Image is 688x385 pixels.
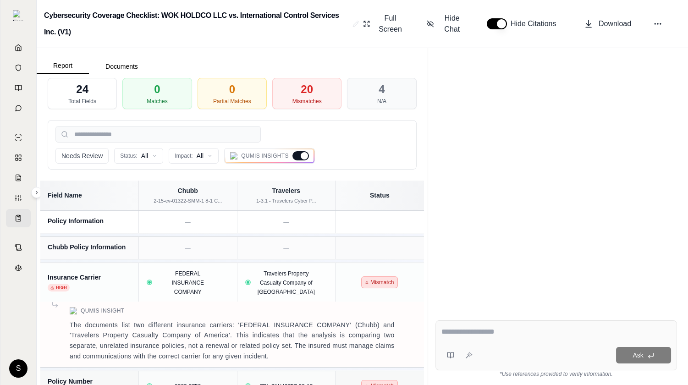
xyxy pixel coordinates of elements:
[48,242,131,252] div: Chubb Policy Information
[6,189,31,207] a: Custom Report
[48,216,131,225] div: Policy Information
[154,82,160,97] div: 0
[147,98,167,105] div: Matches
[68,98,96,105] div: Total Fields
[283,245,289,252] span: —
[169,148,219,164] button: Impact:All
[44,7,349,40] h2: Cybersecurity Coverage Checklist: WOK HOLDCO LLC vs. International Control Services Inc. (V1)
[70,320,395,362] p: The documents list two different insurance carriers: 'FEDERAL INSURANCE COMPANY' (Chubb) and 'Tra...
[6,238,31,257] a: Contract Analysis
[359,9,408,38] button: Full Screen
[229,82,235,97] div: 0
[13,10,24,21] img: Expand sidebar
[31,187,42,198] button: Expand sidebar
[114,148,163,164] button: Status:All
[37,58,89,74] button: Report
[175,152,193,159] span: Impact:
[6,209,31,227] a: Coverage Table
[440,13,465,35] span: Hide Chat
[258,270,315,295] span: Travelers Property Casualty Company of [GEOGRAPHIC_DATA]
[292,98,322,105] div: Mismatches
[301,82,313,97] div: 20
[197,151,204,160] span: All
[6,38,31,57] a: Home
[185,219,191,225] span: —
[580,15,635,33] button: Download
[48,284,70,292] span: High
[616,347,671,363] button: Ask
[6,59,31,77] a: Documents Vault
[376,13,405,35] span: Full Screen
[241,152,289,159] span: Qumis Insights
[379,82,385,97] div: 4
[423,9,468,38] button: Hide Chat
[81,307,124,314] span: Qumis Insight
[40,181,139,210] th: Field Name
[6,128,31,147] a: Single Policy
[511,18,562,29] span: Hide Citations
[76,82,88,97] div: 24
[171,270,204,295] span: FEDERAL INSURANCE COMPANY
[377,98,386,105] div: N/A
[141,151,149,160] span: All
[6,258,31,277] a: Legal Search Engine
[6,148,31,167] a: Policy Comparisons
[9,359,28,378] div: S
[599,18,631,29] span: Download
[6,79,31,97] a: Prompt Library
[6,99,31,117] a: Chat
[89,59,154,74] button: Documents
[243,186,330,195] div: Travelers
[70,307,77,314] img: Qumis Logo
[144,186,231,195] div: Chubb
[120,152,137,159] span: Status:
[55,148,109,164] button: Needs Review
[185,245,191,252] span: —
[144,197,231,205] div: 2-15-cv-01322-SMM-1 8-1 C...
[230,152,237,159] img: Qumis Logo
[283,219,289,225] span: —
[435,370,677,378] div: *Use references provided to verify information.
[9,6,28,25] button: Expand sidebar
[6,169,31,187] a: Claim Coverage
[213,98,251,105] div: Partial Matches
[361,276,398,288] span: Mismatch
[243,197,330,205] div: 1-3.1 - Travelers Cyber P...
[633,352,643,359] span: Ask
[336,181,424,210] th: Status
[48,273,131,282] div: Insurance Carrier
